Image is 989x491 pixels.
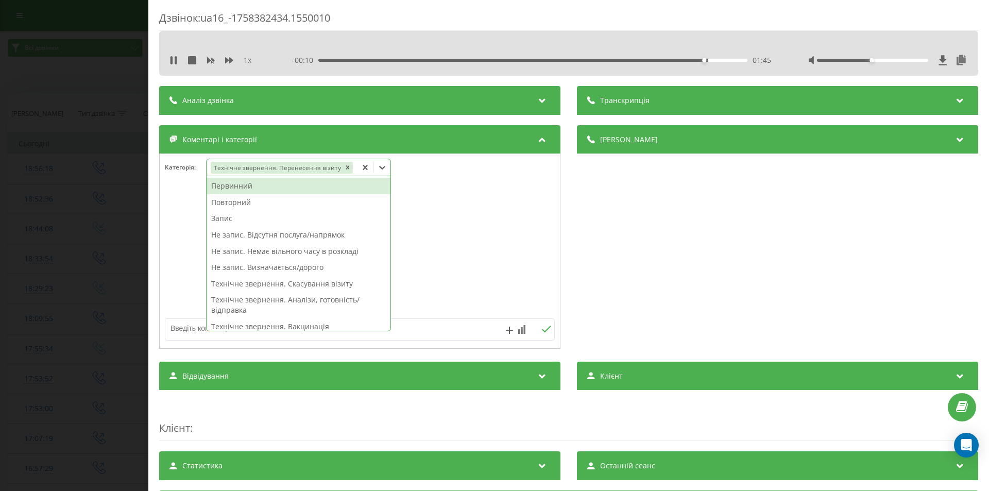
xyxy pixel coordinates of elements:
div: Повторний [207,194,390,211]
h4: Категорія : [165,164,206,171]
span: Аналіз дзвінка [182,95,234,106]
span: 01:45 [753,55,771,65]
div: Технічне звернення. Перенесення візиту [211,162,343,174]
div: Технічне звернення. Скасування візиту [207,276,390,292]
div: Дзвінок : ua16_-1758382434.1550010 [159,11,978,31]
span: 1 x [244,55,251,65]
div: Accessibility label [702,58,706,62]
div: Технічне звернення. Аналізи, готовність/відправка [207,292,390,318]
div: Не запис. Немає вільного часу в розкладі [207,243,390,260]
span: - 00:10 [292,55,318,65]
div: Запис [207,210,390,227]
div: Не запис. Відсутня послуга/напрямок [207,227,390,243]
div: Open Intercom Messenger [954,433,979,458]
div: Не запис. Визначається/дорого [207,259,390,276]
div: Технічне звернення. Вакцинація [207,318,390,335]
div: Remove Технічне звернення. Перенесення візиту [343,162,353,174]
span: [PERSON_NAME] [600,134,658,145]
div: Первинний [207,178,390,194]
span: Статистика [182,461,223,471]
span: Транскрипція [600,95,650,106]
span: Клієнт [600,371,623,381]
span: Клієнт [159,421,190,435]
span: Останній сеанс [600,461,655,471]
span: Коментарі і категорії [182,134,257,145]
div: Accessibility label [870,58,874,62]
span: Відвідування [182,371,229,381]
div: : [159,400,978,441]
